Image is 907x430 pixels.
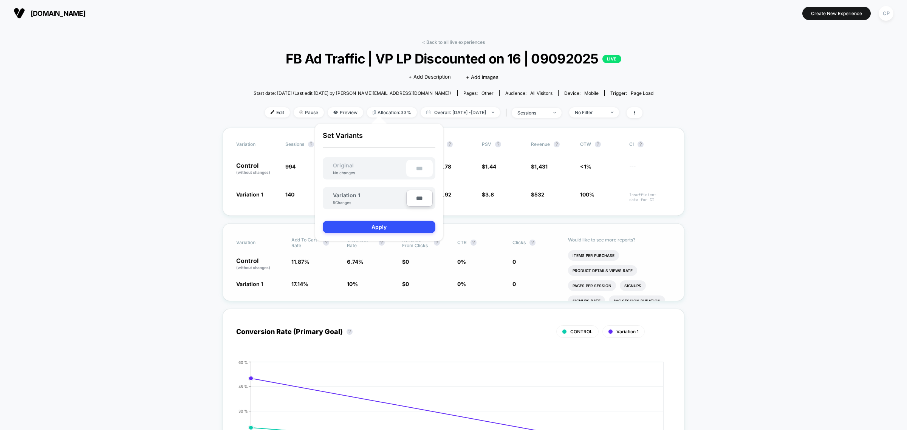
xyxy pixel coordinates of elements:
span: $ [402,258,409,265]
span: All Visitors [530,90,553,96]
span: 100% [580,191,594,198]
span: <1% [580,163,591,170]
span: 17.14 % [291,281,308,287]
span: $ [402,281,409,287]
div: Trigger: [610,90,653,96]
span: PSV [482,141,491,147]
a: < Back to all live experiences [422,39,485,45]
span: Pause [294,107,324,118]
p: Control [236,162,278,175]
li: Avg Session Duration [609,295,665,306]
tspan: 45 % [238,384,248,388]
li: Product Details Views Rate [568,265,637,276]
span: OTW [580,141,622,147]
div: 5 Changes [333,200,356,205]
button: ? [529,240,536,246]
span: 0 % [457,281,466,287]
span: Variation 1 [236,281,263,287]
img: Visually logo [14,8,25,19]
span: $ [531,191,545,198]
span: Original [325,162,361,169]
span: 3.8 [485,191,494,198]
div: Audience: [505,90,553,96]
p: Set Variants [323,131,435,148]
button: ? [595,141,601,147]
span: 532 [534,191,545,198]
span: + Add Images [466,74,498,80]
span: (without changes) [236,170,270,175]
button: ? [471,240,477,246]
span: 1.44 [485,163,496,170]
span: Preview [328,107,363,118]
li: Signups Rate [568,295,605,306]
tspan: 30 % [238,408,248,413]
button: Create New Experience [802,7,871,20]
span: Edit [265,107,290,118]
div: CP [879,6,893,21]
span: mobile [584,90,599,96]
button: ? [638,141,644,147]
span: 0 [406,258,409,265]
span: CTR [457,240,467,245]
li: Items Per Purchase [568,250,619,261]
span: Revenue [531,141,550,147]
span: 140 [285,191,294,198]
span: Insufficient data for CI [629,192,671,202]
tspan: 60 % [238,360,248,364]
img: end [492,111,494,113]
span: Variation 1 [236,191,263,198]
span: [DOMAIN_NAME] [31,9,85,17]
span: 1,431 [534,163,548,170]
button: CP [876,6,896,21]
span: Variation [236,237,278,248]
span: $ [531,163,548,170]
span: --- [629,164,671,175]
span: 0 % [457,258,466,265]
span: CI [629,141,671,147]
li: Signups [620,280,646,291]
span: 0 [512,281,516,287]
div: No changes [325,170,362,175]
img: end [299,110,303,114]
button: [DOMAIN_NAME] [11,7,88,19]
li: Pages Per Session [568,280,616,291]
span: $ [482,191,494,198]
span: Sessions [285,141,304,147]
span: Device: [558,90,604,96]
img: end [611,111,613,113]
img: end [553,112,556,113]
span: 0 [406,281,409,287]
span: Add To Cart Rate [291,237,319,248]
span: + Add Description [409,73,451,81]
p: LIVE [602,55,621,63]
span: CONTROL [570,329,593,334]
button: Apply [323,221,435,233]
span: 0 [512,258,516,265]
span: Allocation: 33% [367,107,417,118]
span: 6.74 % [347,258,364,265]
div: No Filter [575,110,605,115]
span: Overall: [DATE] - [DATE] [421,107,500,118]
span: other [481,90,494,96]
button: ? [495,141,501,147]
img: rebalance [373,110,376,114]
span: Variation 1 [333,192,360,198]
p: Would like to see more reports? [568,237,671,243]
img: edit [271,110,274,114]
span: Start date: [DATE] (Last edit [DATE] by [PERSON_NAME][EMAIL_ADDRESS][DOMAIN_NAME]) [254,90,451,96]
div: Pages: [463,90,494,96]
span: Page Load [631,90,653,96]
span: (without changes) [236,265,270,270]
button: ? [347,329,353,335]
p: Control [236,258,284,271]
span: FB Ad Traffic | VP LP Discounted on 16 | 09092025 [274,51,634,67]
span: $ [482,163,496,170]
span: | [504,107,512,118]
span: Clicks [512,240,526,245]
span: Variation 1 [616,329,639,334]
button: ? [554,141,560,147]
span: 994 [285,163,296,170]
span: 10 % [347,281,358,287]
span: Variation [236,141,278,147]
span: 11.87 % [291,258,310,265]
